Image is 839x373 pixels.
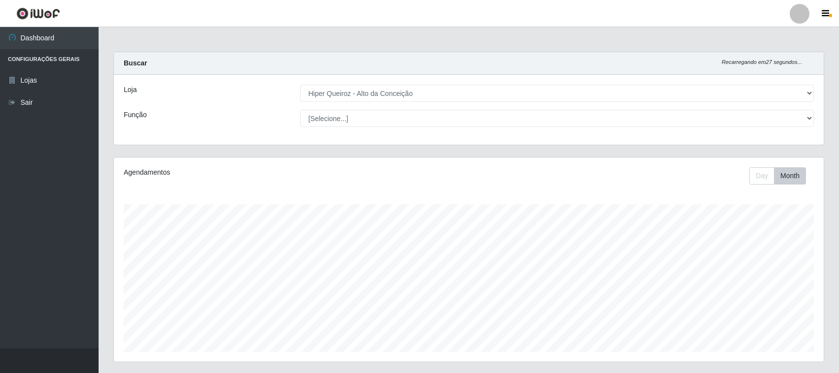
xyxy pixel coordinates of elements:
label: Loja [124,85,137,95]
label: Função [124,110,147,120]
div: First group [749,167,806,185]
div: Toolbar with button groups [749,167,814,185]
i: Recarregando em 27 segundos... [722,59,802,65]
button: Day [749,167,774,185]
button: Month [774,167,806,185]
img: CoreUI Logo [16,7,60,20]
div: Agendamentos [124,167,403,178]
strong: Buscar [124,59,147,67]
